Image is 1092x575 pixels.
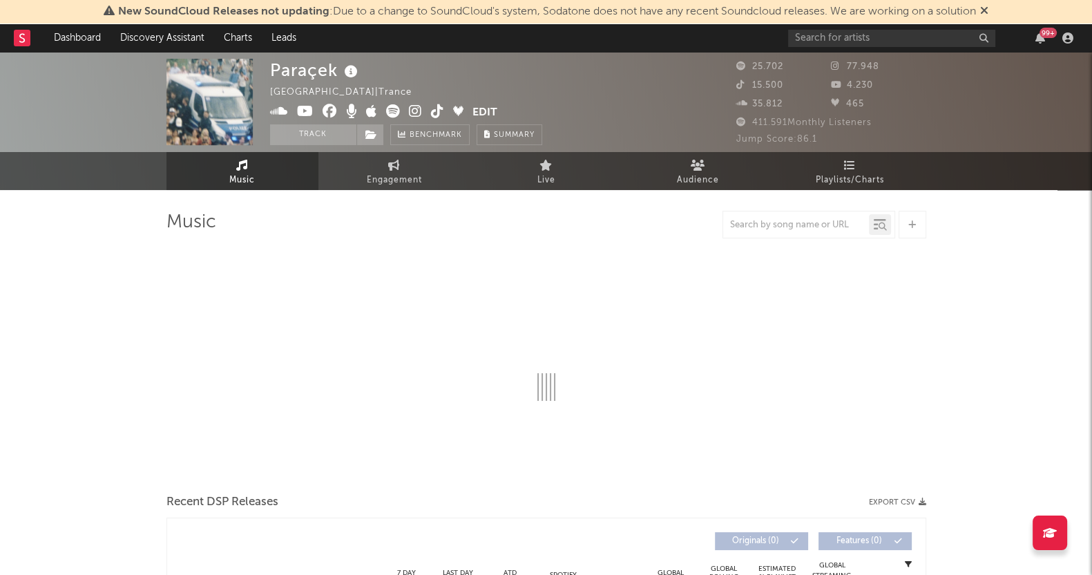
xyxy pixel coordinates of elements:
[494,131,535,139] span: Summary
[318,152,470,190] a: Engagement
[831,100,864,109] span: 465
[537,172,555,189] span: Live
[1035,32,1045,44] button: 99+
[166,152,318,190] a: Music
[736,100,783,109] span: 35.812
[724,537,787,545] span: Originals ( 0 )
[1040,28,1057,38] div: 99 +
[472,104,497,122] button: Edit
[827,537,891,545] span: Features ( 0 )
[831,81,873,90] span: 4.230
[166,494,278,511] span: Recent DSP Releases
[111,24,214,52] a: Discovery Assistant
[410,127,462,144] span: Benchmark
[262,24,306,52] a: Leads
[715,532,808,550] button: Originals(0)
[214,24,262,52] a: Charts
[270,124,356,145] button: Track
[788,30,995,47] input: Search for artists
[390,124,470,145] a: Benchmark
[816,172,884,189] span: Playlists/Charts
[723,220,869,231] input: Search by song name or URL
[118,6,976,17] span: : Due to a change to SoundCloud's system, Sodatone does not have any recent Soundcloud releases. ...
[677,172,719,189] span: Audience
[477,124,542,145] button: Summary
[470,152,622,190] a: Live
[818,532,912,550] button: Features(0)
[270,59,361,82] div: Paraçek
[736,62,783,71] span: 25.702
[118,6,329,17] span: New SoundCloud Releases not updating
[774,152,926,190] a: Playlists/Charts
[229,172,255,189] span: Music
[869,498,926,507] button: Export CSV
[44,24,111,52] a: Dashboard
[980,6,988,17] span: Dismiss
[736,118,872,127] span: 411.591 Monthly Listeners
[736,81,783,90] span: 15.500
[736,135,817,144] span: Jump Score: 86.1
[270,84,428,101] div: [GEOGRAPHIC_DATA] | Trance
[367,172,422,189] span: Engagement
[622,152,774,190] a: Audience
[831,62,879,71] span: 77.948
